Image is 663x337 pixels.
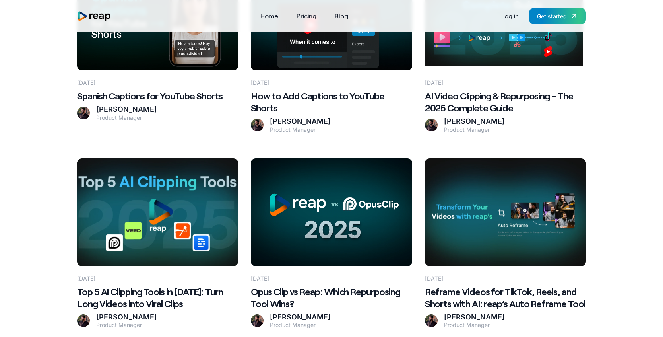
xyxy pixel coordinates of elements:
div: [PERSON_NAME] [96,105,157,114]
a: home [77,11,111,21]
div: [PERSON_NAME] [270,117,331,126]
div: Product Manager [444,321,505,329]
div: [DATE] [425,266,443,282]
a: Pricing [293,10,320,22]
img: reap logo [77,11,111,21]
h2: AI Video Clipping & Repurposing – The 2025 Complete Guide [425,90,586,114]
div: [DATE] [251,70,269,87]
div: [DATE] [77,266,95,282]
div: [DATE] [77,70,95,87]
h2: Spanish Captions for YouTube Shorts [77,90,238,102]
a: [DATE]Reframe Videos for TikTok, Reels, and Shorts with AI: reap’s Auto Reframe Tool[PERSON_NAME]... [425,158,586,328]
a: Get started [529,8,586,24]
div: [PERSON_NAME] [96,313,157,322]
div: Product Manager [270,321,331,329]
div: Product Manager [96,114,157,121]
div: Product Manager [96,321,157,329]
a: Blog [331,10,352,22]
div: [PERSON_NAME] [444,117,505,126]
h2: How to Add Captions to YouTube Shorts [251,90,412,114]
div: Product Manager [270,126,331,133]
div: Product Manager [444,126,505,133]
div: Get started [537,12,567,20]
a: Log in [497,10,523,22]
div: [DATE] [251,266,269,282]
h2: Opus Clip vs Reap: Which Repurposing Tool Wins? [251,286,412,310]
a: [DATE]Top 5 AI Clipping Tools in [DATE]: Turn Long Videos into Viral Clips[PERSON_NAME]Product Ma... [77,158,238,328]
h2: Reframe Videos for TikTok, Reels, and Shorts with AI: reap’s Auto Reframe Tool [425,286,586,310]
div: [PERSON_NAME] [270,313,331,322]
a: [DATE]Opus Clip vs Reap: Which Repurposing Tool Wins?[PERSON_NAME]Product Manager [251,158,412,328]
div: [DATE] [425,70,443,87]
h2: Top 5 AI Clipping Tools in [DATE]: Turn Long Videos into Viral Clips [77,286,238,310]
div: [PERSON_NAME] [444,313,505,322]
a: Home [256,10,282,22]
